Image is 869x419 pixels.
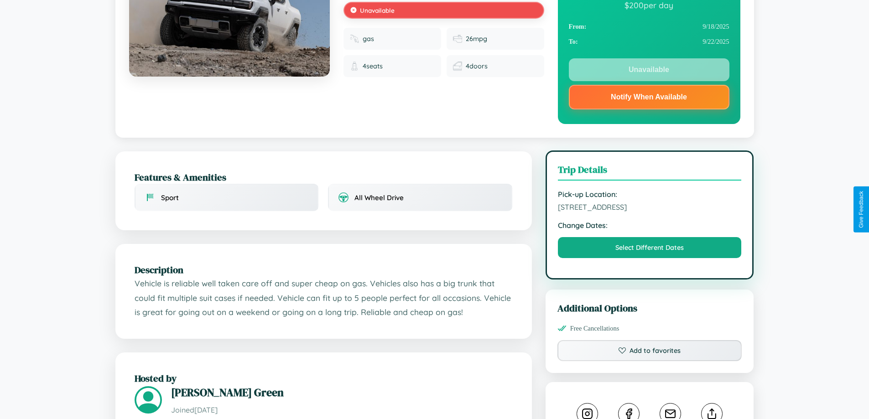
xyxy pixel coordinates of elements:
img: Fuel type [350,34,359,43]
h2: Description [135,263,513,276]
strong: Pick-up Location: [558,190,742,199]
img: Doors [453,62,462,71]
img: Seats [350,62,359,71]
strong: From: [569,23,587,31]
span: 26 mpg [466,35,487,43]
span: Free Cancellations [570,325,619,332]
p: Vehicle is reliable well taken care off and super cheap on gas. Vehicles also has a big trunk tha... [135,276,513,320]
span: gas [363,35,374,43]
button: Select Different Dates [558,237,742,258]
h2: Features & Amenities [135,171,513,184]
span: 4 doors [466,62,488,70]
span: Sport [161,193,179,202]
span: [STREET_ADDRESS] [558,202,742,212]
h2: Hosted by [135,372,513,385]
strong: To: [569,38,578,46]
span: Unavailable [360,6,395,14]
span: All Wheel Drive [354,193,404,202]
div: Give Feedback [858,191,864,228]
button: Notify When Available [569,85,729,109]
span: 4 seats [363,62,383,70]
p: Joined [DATE] [171,403,513,417]
strong: Change Dates: [558,221,742,230]
button: Unavailable [569,58,729,81]
button: Add to favorites [557,340,742,361]
div: 9 / 18 / 2025 [569,19,729,34]
h3: Trip Details [558,163,742,181]
div: 9 / 22 / 2025 [569,34,729,49]
h3: [PERSON_NAME] Green [171,385,513,400]
img: Fuel efficiency [453,34,462,43]
h3: Additional Options [557,301,742,315]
